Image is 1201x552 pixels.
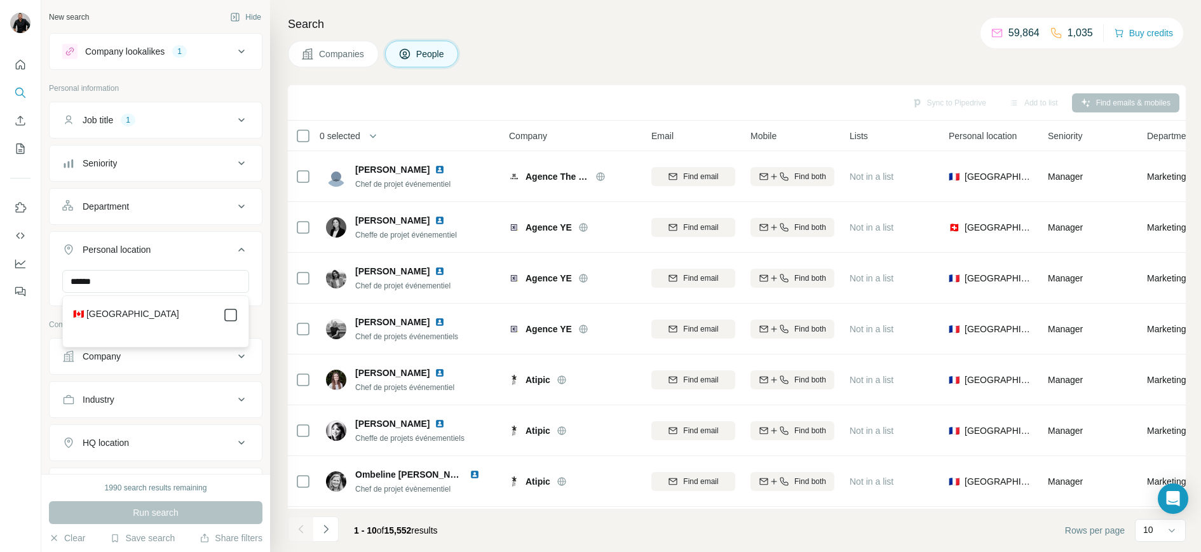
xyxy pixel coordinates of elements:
span: Atipic [526,475,550,488]
button: Quick start [10,53,31,76]
span: 15,552 [384,525,412,535]
span: Not in a list [850,273,893,283]
img: Logo of Atipic [509,426,519,436]
button: Find both [750,167,834,186]
img: Logo of Atipic [509,476,519,487]
span: results [354,525,438,535]
div: Industry [83,393,114,406]
span: 1 - 10 [354,525,377,535]
span: Find both [794,425,826,436]
button: Find email [651,167,735,186]
span: Atipic [526,374,550,386]
span: Ombeline [PERSON_NAME] [355,469,473,480]
span: Agence The Kub [526,170,589,183]
div: 1990 search results remaining [105,482,207,494]
img: Avatar [326,319,346,339]
span: Agence YE [526,221,572,234]
span: Manager [1048,375,1083,385]
img: Avatar [10,13,31,33]
button: Find email [651,421,735,440]
span: Not in a list [850,324,893,334]
span: [PERSON_NAME] [355,163,430,176]
div: Open Intercom Messenger [1158,483,1188,514]
div: Personal location [83,243,151,256]
button: Save search [110,532,175,544]
span: Agence YE [526,323,572,335]
span: [GEOGRAPHIC_DATA] [965,170,1033,183]
span: Company [509,130,547,142]
span: Not in a list [850,172,893,182]
span: Manager [1048,273,1083,283]
span: [GEOGRAPHIC_DATA] [965,374,1033,386]
span: 🇫🇷 [949,475,960,488]
button: Company lookalikes1 [50,36,262,67]
img: LinkedIn logo [470,469,480,480]
img: LinkedIn logo [435,419,445,429]
span: Find email [683,323,718,335]
button: Find both [750,269,834,288]
img: Avatar [326,268,346,288]
img: Logo of Agence YE [509,273,519,283]
button: Find email [651,370,735,389]
span: Find email [683,273,718,284]
span: Find both [794,273,826,284]
span: Find email [683,374,718,386]
span: 🇫🇷 [949,374,960,386]
button: Buy credits [1114,24,1173,42]
span: People [416,48,445,60]
img: Logo of Atipic [509,375,519,385]
div: HQ location [83,436,129,449]
span: Chef de projets événementiels [355,332,458,341]
img: Avatar [326,166,346,187]
span: Atipic [526,424,550,437]
img: Avatar [326,370,346,390]
img: LinkedIn logo [435,368,445,378]
span: [GEOGRAPHIC_DATA] [965,272,1033,285]
span: Cheffe de projet événementiel [355,231,457,239]
img: Logo of Agence The Kub [509,172,519,182]
p: Company information [49,319,262,330]
span: Personal location [949,130,1017,142]
p: 1,035 [1068,25,1093,41]
label: 🇨🇦 [GEOGRAPHIC_DATA] [73,307,179,323]
span: [PERSON_NAME] [355,214,430,227]
button: Share filters [200,532,262,544]
h4: Search [288,15,1186,33]
img: Avatar [326,421,346,441]
p: Personal information [49,83,262,94]
div: Company lookalikes [85,45,165,58]
img: LinkedIn logo [435,266,445,276]
span: Find email [683,222,718,233]
button: My lists [10,137,31,160]
span: Find email [683,476,718,487]
button: Seniority [50,148,262,178]
button: Find both [750,472,834,491]
div: Job title [83,114,113,126]
span: [GEOGRAPHIC_DATA] [965,424,1033,437]
span: Manager [1048,222,1083,232]
span: Cheffe de projets événementiels [355,434,465,443]
img: Logo of Agence YE [509,222,519,232]
span: Agence YE [526,272,572,285]
button: Find both [750,320,834,339]
div: Department [83,200,129,213]
button: Feedback [10,280,31,303]
span: Rows per page [1065,524,1125,537]
button: Use Surfe on LinkedIn [10,196,31,219]
button: Use Surfe API [10,224,31,247]
span: 0 selected [320,130,360,142]
button: HQ location [50,427,262,458]
img: LinkedIn logo [435,165,445,175]
button: Department [50,191,262,222]
span: 🇫🇷 [949,424,960,437]
button: Enrich CSV [10,109,31,132]
span: Chef de projet événementiel [355,281,451,290]
button: Find both [750,218,834,237]
button: Find both [750,370,834,389]
span: Not in a list [850,476,893,487]
button: Find email [651,472,735,491]
span: Companies [319,48,365,60]
p: 59,864 [1008,25,1040,41]
span: Manager [1048,426,1083,436]
img: Avatar [326,217,346,238]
